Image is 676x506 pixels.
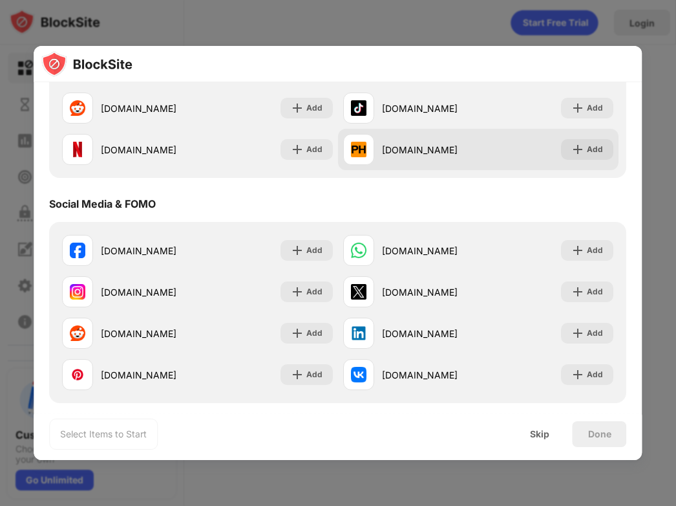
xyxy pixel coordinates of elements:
div: Social Media & FOMO [49,197,156,210]
div: Select Items to Start [60,428,147,441]
div: [DOMAIN_NAME] [382,327,478,340]
div: Add [306,244,322,257]
div: Add [587,327,604,340]
img: favicons [70,142,85,157]
div: [DOMAIN_NAME] [382,368,478,382]
div: Skip [530,429,549,439]
div: Add [306,368,322,381]
div: Done [588,429,611,439]
div: [DOMAIN_NAME] [382,143,478,157]
div: [DOMAIN_NAME] [101,285,197,299]
div: [DOMAIN_NAME] [101,143,197,157]
div: Add [306,143,322,156]
div: [DOMAIN_NAME] [382,285,478,299]
div: Add [587,244,604,257]
img: favicons [351,284,366,300]
div: Add [587,368,604,381]
img: favicons [70,243,85,258]
div: [DOMAIN_NAME] [101,368,197,382]
div: Add [306,327,322,340]
div: [DOMAIN_NAME] [101,244,197,258]
img: favicons [70,325,85,341]
img: favicons [351,367,366,382]
div: Add [587,143,604,156]
img: favicons [70,367,85,382]
img: favicons [351,142,366,157]
div: [DOMAIN_NAME] [382,102,478,115]
img: favicons [70,100,85,116]
div: [DOMAIN_NAME] [382,244,478,258]
div: [DOMAIN_NAME] [101,327,197,340]
img: favicons [351,100,366,116]
div: Add [587,102,604,115]
div: Add [587,285,604,298]
img: favicons [70,284,85,300]
div: [DOMAIN_NAME] [101,102,197,115]
div: Add [306,285,322,298]
img: favicons [351,243,366,258]
img: favicons [351,325,366,341]
img: logo-blocksite.svg [41,51,132,77]
div: Add [306,102,322,115]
